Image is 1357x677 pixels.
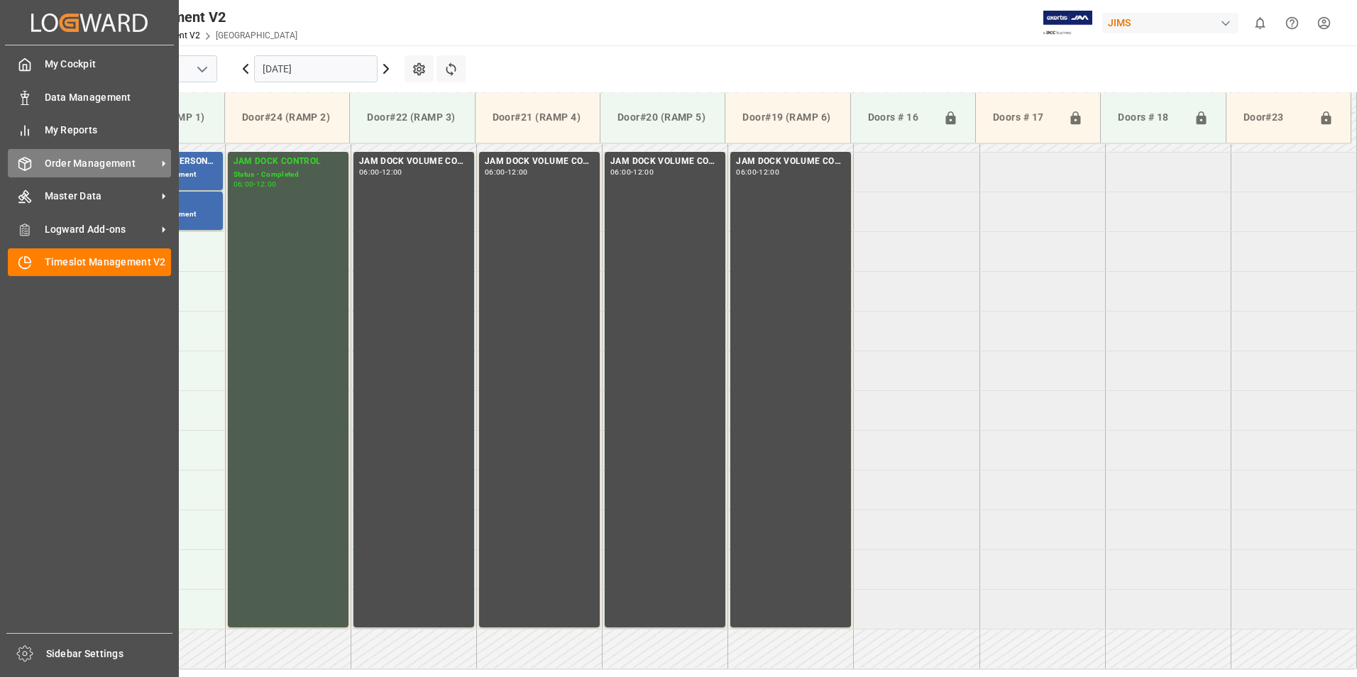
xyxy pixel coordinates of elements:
[45,123,172,138] span: My Reports
[361,104,463,131] div: Door#22 (RAMP 3)
[380,169,382,175] div: -
[8,50,171,78] a: My Cockpit
[759,169,779,175] div: 12:00
[736,155,845,169] div: JAM DOCK VOLUME CONTROL
[253,181,256,187] div: -
[8,248,171,276] a: Timeslot Management V2
[1102,9,1244,36] button: JIMS
[987,104,1062,131] div: Doors # 17
[45,156,157,171] span: Order Management
[382,169,402,175] div: 12:00
[8,83,171,111] a: Data Management
[610,155,720,169] div: JAM DOCK VOLUME CONTROL
[1102,13,1238,33] div: JIMS
[45,189,157,204] span: Master Data
[1276,7,1308,39] button: Help Center
[505,169,507,175] div: -
[487,104,588,131] div: Door#21 (RAMP 4)
[736,169,757,175] div: 06:00
[234,155,343,169] div: JAM DOCK CONTROL
[236,104,338,131] div: Door#24 (RAMP 2)
[757,169,759,175] div: -
[256,181,277,187] div: 12:00
[234,169,343,181] div: Status - Completed
[507,169,528,175] div: 12:00
[1238,104,1313,131] div: Door#23
[191,58,212,80] button: open menu
[612,104,713,131] div: Door#20 (RAMP 5)
[633,169,654,175] div: 12:00
[62,6,297,28] div: Timeslot Management V2
[46,646,173,661] span: Sidebar Settings
[1112,104,1187,131] div: Doors # 18
[1043,11,1092,35] img: Exertis%20JAM%20-%20Email%20Logo.jpg_1722504956.jpg
[45,90,172,105] span: Data Management
[1244,7,1276,39] button: show 0 new notifications
[45,57,172,72] span: My Cockpit
[254,55,378,82] input: DD.MM.YYYY
[862,104,938,131] div: Doors # 16
[359,169,380,175] div: 06:00
[485,155,594,169] div: JAM DOCK VOLUME CONTROL
[610,169,631,175] div: 06:00
[737,104,838,131] div: Door#19 (RAMP 6)
[234,181,254,187] div: 06:00
[485,169,505,175] div: 06:00
[359,155,468,169] div: JAM DOCK VOLUME CONTROL
[45,255,172,270] span: Timeslot Management V2
[45,222,157,237] span: Logward Add-ons
[631,169,633,175] div: -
